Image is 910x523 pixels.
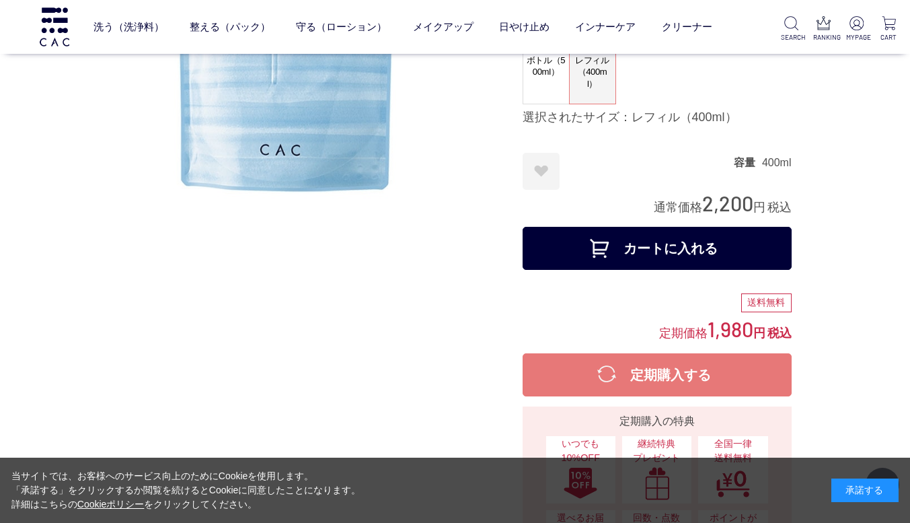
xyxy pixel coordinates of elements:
span: 1,980 [708,316,753,341]
a: MYPAGE [846,16,867,42]
a: 日やけ止め [499,9,549,44]
div: 当サイトでは、お客様へのサービス向上のためにCookieを使用します。 「承諾する」をクリックするか閲覧を続けるとCookieに同意したことになります。 詳細はこちらの をクリックしてください。 [11,469,361,512]
span: 定期価格 [659,325,708,340]
a: SEARCH [781,16,802,42]
span: 通常価格 [654,201,702,214]
button: カートに入れる [523,227,792,270]
div: 承諾する [831,479,899,502]
span: 円 [753,201,765,214]
span: 2,200 [702,190,753,215]
a: Cookieポリシー [77,499,145,510]
a: クリーナー [662,9,712,44]
p: SEARCH [781,32,802,42]
a: インナーケア [575,9,636,44]
a: メイクアップ [413,9,473,44]
span: 継続特典 プレゼント [629,437,685,466]
a: CART [878,16,899,42]
dt: 容量 [734,155,762,170]
div: 選択されたサイズ：レフィル（400ml） [523,110,792,126]
a: 整える（パック） [190,9,270,44]
button: 定期購入する [523,353,792,396]
p: CART [878,32,899,42]
a: お気に入りに登録する [523,153,560,190]
dd: 400ml [762,155,792,170]
span: いつでも10%OFF [553,437,609,466]
img: logo [38,7,71,46]
span: 税込 [767,326,792,340]
a: 洗う（洗浄料） [93,9,164,44]
p: RANKING [813,32,834,42]
p: MYPAGE [846,32,867,42]
span: 税込 [767,201,792,214]
a: 守る（ローション） [296,9,387,44]
span: 円 [753,326,765,340]
div: 送料無料 [741,293,792,312]
a: RANKING [813,16,834,42]
div: 定期購入の特典 [528,413,786,429]
span: 全国一律 送料無料 [705,437,761,466]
